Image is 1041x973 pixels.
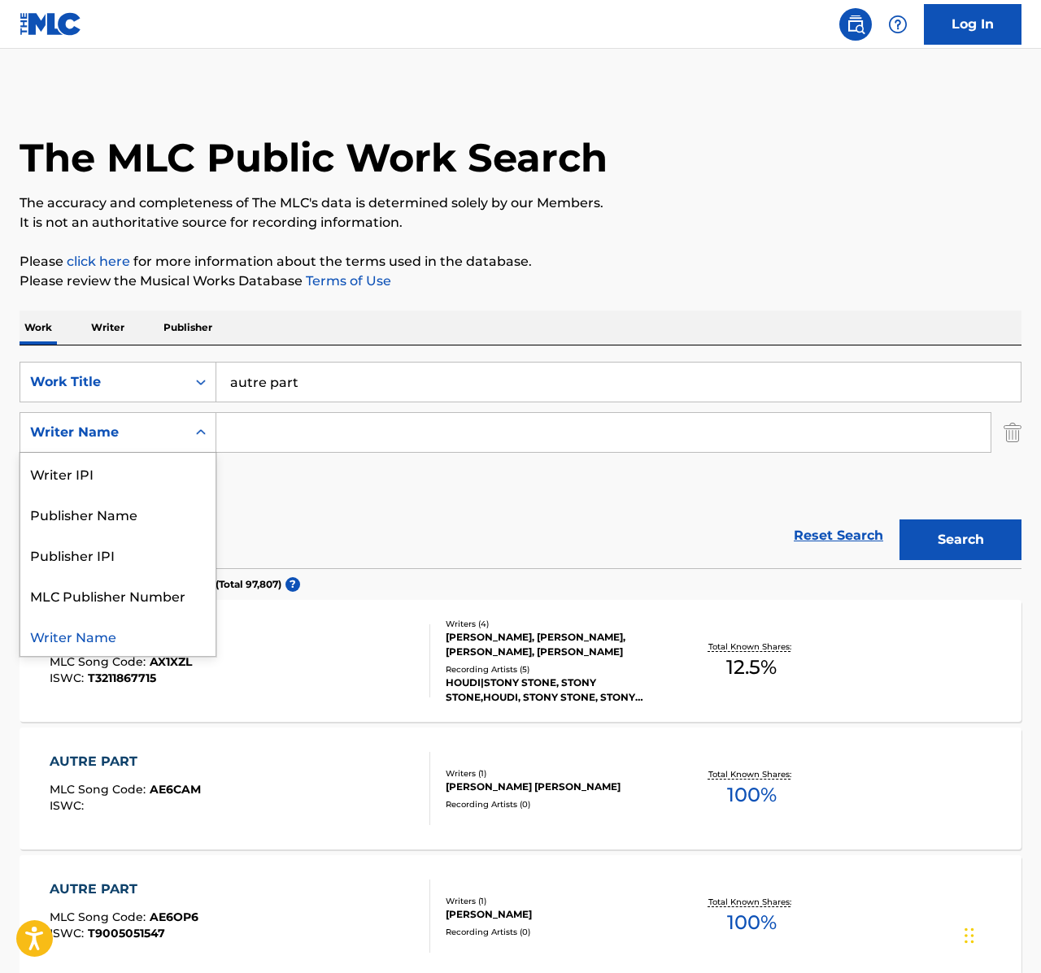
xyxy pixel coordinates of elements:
div: Publisher Name [20,493,216,534]
div: Recording Artists ( 5 ) [446,663,669,675]
div: Work Title [30,372,176,392]
div: [PERSON_NAME] [PERSON_NAME] [446,780,669,794]
div: [PERSON_NAME], [PERSON_NAME], [PERSON_NAME], [PERSON_NAME] [446,630,669,659]
a: click here [67,254,130,269]
img: Delete Criterion [1004,412,1021,453]
div: Help [882,8,914,41]
div: Recording Artists ( 0 ) [446,798,669,810]
span: ISWC : [50,798,88,813]
span: T9005051547 [88,926,165,940]
div: AUTRE PART [50,752,201,771]
div: HOUDI|STONY STONE, STONY STONE,HOUDI, STONY STONE, STONY STONE & HOUDI, STONY STONE,HOUDI [446,675,669,705]
div: [PERSON_NAME] [446,907,669,922]
iframe: Chat Widget [960,895,1041,973]
a: Public Search [839,8,872,41]
a: Reset Search [786,518,891,554]
span: 100 % [727,780,777,810]
div: Writer Name [30,423,176,442]
h1: The MLC Public Work Search [20,133,608,182]
p: Work [20,311,57,345]
p: The accuracy and completeness of The MLC's data is determined solely by our Members. [20,193,1021,213]
p: Total Known Shares: [708,896,795,908]
img: search [846,15,865,34]
span: MLC Song Code : [50,782,150,797]
span: AE6CAM [150,782,201,797]
span: AX1XZL [150,654,192,669]
div: AUTRE PART [50,880,198,899]
img: help [888,15,908,34]
span: 12.5 % [726,653,777,682]
div: Writer Name [20,615,216,656]
div: Writers ( 1 ) [446,895,669,907]
a: AUTRE PARTMLC Song Code:AE6CAMISWC:Writers (1)[PERSON_NAME] [PERSON_NAME]Recording Artists (0)Tot... [20,728,1021,849]
a: AUTRE PARTMLC Song Code:AX1XZLISWC:T3211867715Writers (4)[PERSON_NAME], [PERSON_NAME], [PERSON_NA... [20,600,1021,722]
p: Writer [86,311,129,345]
div: Writers ( 1 ) [446,767,669,780]
p: It is not an authoritative source for recording information. [20,213,1021,232]
a: Log In [924,4,1021,45]
div: Writer IPI [20,453,216,493]
span: ISWC : [50,671,88,685]
form: Search Form [20,362,1021,568]
span: T3211867715 [88,671,156,685]
p: Please for more information about the terms used in the database. [20,252,1021,271]
div: Recording Artists ( 0 ) [446,926,669,938]
div: MLC Publisher Number [20,575,216,615]
div: Drag [965,911,974,960]
div: Writers ( 4 ) [446,618,669,630]
span: 100 % [727,908,777,937]
span: ? [285,577,300,592]
p: Total Known Shares: [708,641,795,653]
button: Search [899,519,1021,560]
p: Please review the Musical Works Database [20,271,1021,291]
span: AE6OP6 [150,910,198,924]
img: MLC Logo [20,12,82,36]
span: MLC Song Code : [50,910,150,924]
span: ISWC : [50,926,88,940]
div: Publisher IPI [20,534,216,575]
p: Publisher [159,311,217,345]
p: Total Known Shares: [708,768,795,780]
span: MLC Song Code : [50,654,150,669]
a: Terms of Use [303,273,391,289]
